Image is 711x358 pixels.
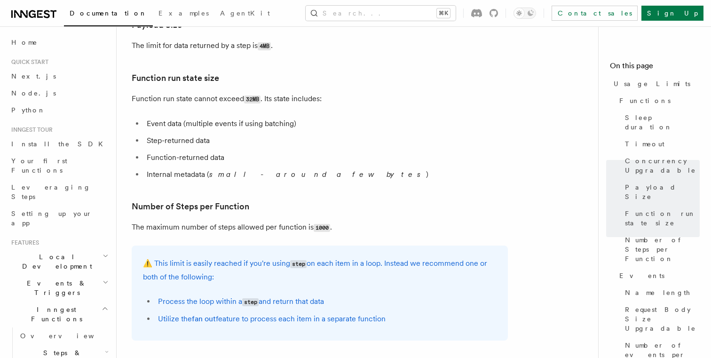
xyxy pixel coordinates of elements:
[8,205,111,231] a: Setting up your app
[625,113,700,132] span: Sleep duration
[144,117,508,130] li: Event data (multiple events if using batching)
[144,168,508,181] li: Internal metadata ( )
[64,3,153,26] a: Documentation
[625,235,700,263] span: Number of Steps per Function
[132,72,219,85] a: Function run state size
[614,79,690,88] span: Usage Limits
[8,248,111,275] button: Local Development
[8,278,103,297] span: Events & Triggers
[641,6,703,21] a: Sign Up
[8,152,111,179] a: Your first Functions
[214,3,276,25] a: AgentKit
[11,140,109,148] span: Install the SDK
[132,200,249,213] a: Number of Steps per Function
[8,85,111,102] a: Node.js
[11,89,56,97] span: Node.js
[8,239,39,247] span: Features
[306,6,456,21] button: Search...⌘K
[143,257,497,284] p: ⚠️ This limit is easily reached if you're using on each item in a loop. Instead we recommend one ...
[8,135,111,152] a: Install the SDK
[513,8,536,19] button: Toggle dark mode
[153,3,214,25] a: Examples
[8,102,111,119] a: Python
[209,170,426,179] em: small - around a few bytes
[70,9,147,17] span: Documentation
[621,301,700,337] a: Request Body Size Upgradable
[220,9,270,17] span: AgentKit
[8,126,53,134] span: Inngest tour
[290,260,307,268] code: step
[11,38,38,47] span: Home
[155,312,497,326] li: Utilize the feature to process each item in a separate function
[625,156,700,175] span: Concurrency Upgradable
[616,92,700,109] a: Functions
[8,305,102,324] span: Inngest Functions
[625,139,664,149] span: Timeout
[132,39,508,53] p: The limit for data returned by a step is .
[552,6,638,21] a: Contact sales
[244,95,261,103] code: 32MB
[11,72,56,80] span: Next.js
[11,183,91,200] span: Leveraging Steps
[610,75,700,92] a: Usage Limits
[11,157,67,174] span: Your first Functions
[155,295,497,309] li: Process the loop within a and return that data
[16,327,111,344] a: Overview
[132,221,508,234] p: The maximum number of steps allowed per function is .
[610,60,700,75] h4: On this page
[8,179,111,205] a: Leveraging Steps
[625,183,700,201] span: Payload Size
[619,271,664,280] span: Events
[619,96,671,105] span: Functions
[625,305,700,333] span: Request Body Size Upgradable
[621,135,700,152] a: Timeout
[11,106,46,114] span: Python
[8,68,111,85] a: Next.js
[314,224,330,232] code: 1000
[616,267,700,284] a: Events
[132,92,508,106] p: Function run state cannot exceed . Its state includes:
[144,134,508,147] li: Step-returned data
[621,284,700,301] a: Name length
[192,314,216,323] a: fan out
[158,9,209,17] span: Examples
[437,8,450,18] kbd: ⌘K
[8,301,111,327] button: Inngest Functions
[621,109,700,135] a: Sleep duration
[8,275,111,301] button: Events & Triggers
[8,58,48,66] span: Quick start
[11,210,92,227] span: Setting up your app
[20,332,117,340] span: Overview
[258,42,271,50] code: 4MB
[621,152,700,179] a: Concurrency Upgradable
[621,179,700,205] a: Payload Size
[625,288,691,297] span: Name length
[625,209,700,228] span: Function run state size
[8,252,103,271] span: Local Development
[144,151,508,164] li: Function-returned data
[8,34,111,51] a: Home
[621,231,700,267] a: Number of Steps per Function
[621,205,700,231] a: Function run state size
[242,298,259,306] code: step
